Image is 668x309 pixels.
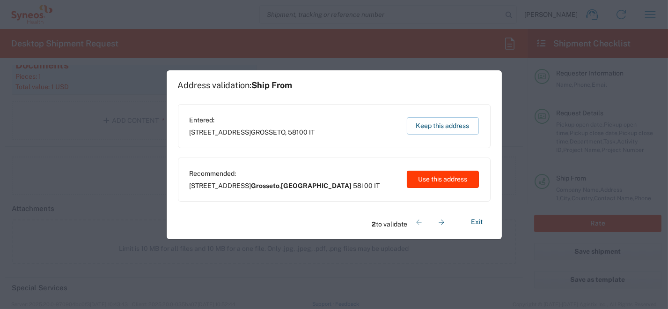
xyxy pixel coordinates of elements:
[178,80,293,90] h1: Address validation:
[374,182,380,189] span: IT
[190,128,315,136] span: [STREET_ADDRESS] ,
[372,220,376,228] span: 2
[190,169,380,178] span: Recommended:
[407,171,479,188] button: Use this address
[288,128,308,136] span: 58100
[251,128,286,136] span: GROSSETO
[353,182,373,189] span: 58100
[309,128,315,136] span: IT
[372,211,453,234] div: to validate
[464,214,491,230] button: Exit
[251,182,280,189] span: Grosseto
[407,117,479,135] button: Keep this address
[252,80,293,90] span: Ship From
[190,181,380,190] span: [STREET_ADDRESS] ,
[281,182,352,189] span: [GEOGRAPHIC_DATA]
[190,116,315,124] span: Entered:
